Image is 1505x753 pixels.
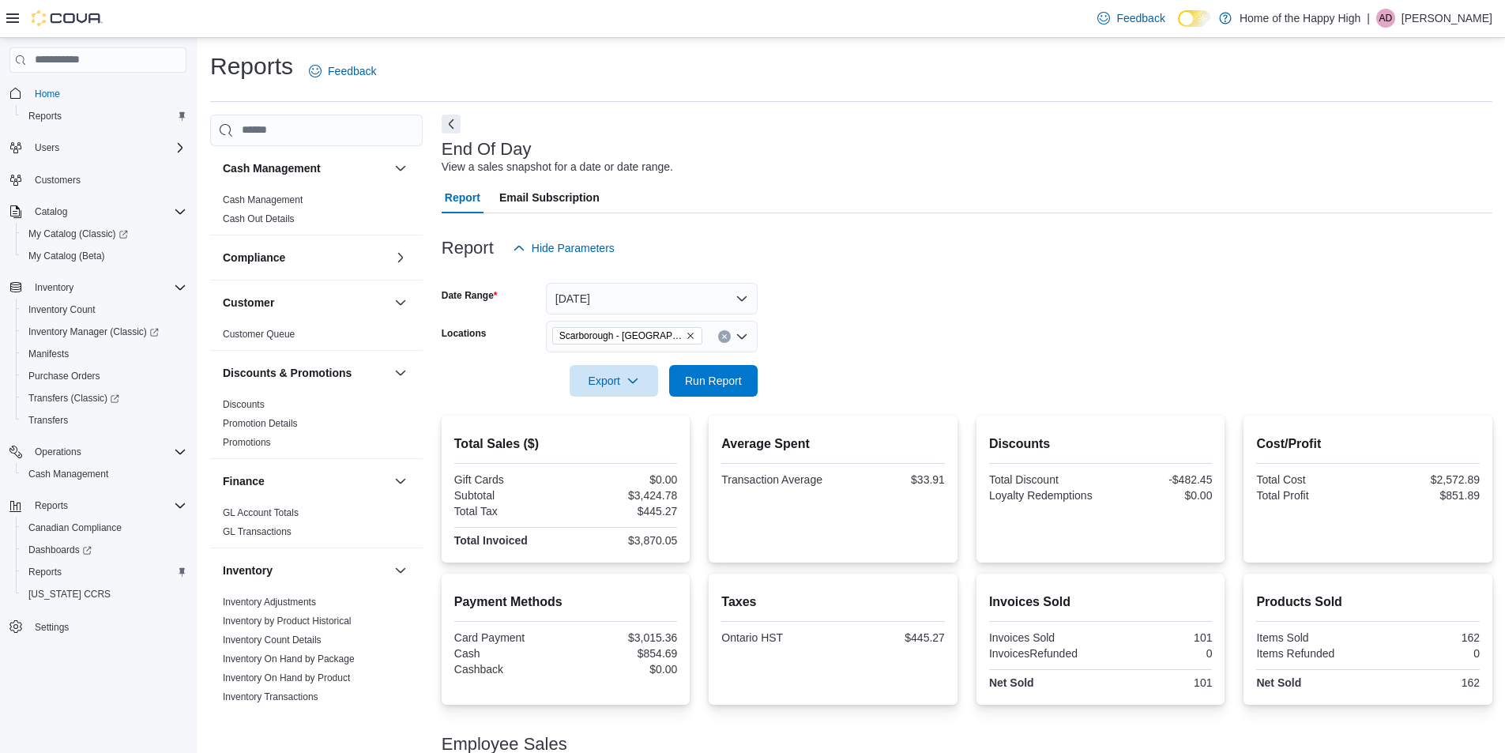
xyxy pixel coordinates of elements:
div: Transaction Average [721,473,830,486]
span: Dashboards [28,544,92,556]
div: $33.91 [837,473,945,486]
div: Aaron De Sousa [1376,9,1395,28]
span: Customer Queue [223,328,295,341]
button: Users [28,138,66,157]
a: Transfers [22,411,74,430]
span: [US_STATE] CCRS [28,588,111,601]
span: GL Account Totals [223,506,299,519]
div: 162 [1371,676,1480,689]
span: Cash Management [223,194,303,206]
span: Cash Out Details [223,213,295,225]
div: $3,870.05 [569,534,677,547]
span: Promotion Details [223,417,298,430]
span: Inventory Manager (Classic) [22,322,186,341]
input: Dark Mode [1178,10,1211,27]
span: Inventory Count Details [223,634,322,646]
a: Customers [28,171,87,190]
a: My Catalog (Classic) [16,223,193,245]
span: Users [28,138,186,157]
p: Home of the Happy High [1240,9,1360,28]
span: Catalog [28,202,186,221]
a: Inventory Transactions [223,691,318,702]
div: $0.00 [569,663,677,676]
a: [US_STATE] CCRS [22,585,117,604]
button: Discounts & Promotions [223,365,388,381]
a: Dashboards [22,540,98,559]
button: Remove Scarborough - Morningside Crossing - Fire & Flower from selection in this group [686,331,695,341]
a: Cash Management [22,465,115,484]
h2: Cost/Profit [1256,435,1480,454]
button: Manifests [16,343,193,365]
span: My Catalog (Classic) [22,224,186,243]
button: Inventory [3,277,193,299]
button: Export [570,365,658,397]
button: Purchase Orders [16,365,193,387]
span: Inventory [28,278,186,297]
span: GL Transactions [223,525,292,538]
div: Gift Cards [454,473,562,486]
h2: Discounts [989,435,1213,454]
a: Inventory On Hand by Product [223,672,350,683]
h3: Finance [223,473,265,489]
h3: Report [442,239,494,258]
div: -$482.45 [1104,473,1212,486]
span: Purchase Orders [28,370,100,382]
span: Customers [35,174,81,186]
button: Catalog [3,201,193,223]
h3: End Of Day [442,140,532,159]
span: Canadian Compliance [28,521,122,534]
a: Reports [22,563,68,582]
span: Reports [28,566,62,578]
label: Locations [442,327,487,340]
h2: Payment Methods [454,593,678,612]
button: My Catalog (Beta) [16,245,193,267]
button: Operations [3,441,193,463]
span: Dark Mode [1178,27,1179,28]
a: Promotion Details [223,418,298,429]
div: $851.89 [1371,489,1480,502]
div: Cash [454,647,562,660]
span: Home [35,88,60,100]
div: Discounts & Promotions [210,395,423,458]
a: Manifests [22,344,75,363]
button: Next [442,115,461,134]
div: $445.27 [837,631,945,644]
div: Loyalty Redemptions [989,489,1097,502]
div: 0 [1104,647,1212,660]
span: Feedback [328,63,376,79]
h3: Compliance [223,250,285,265]
span: Email Subscription [499,182,600,213]
button: Customer [223,295,388,311]
div: Total Tax [454,505,562,518]
div: Total Profit [1256,489,1364,502]
button: Finance [391,472,410,491]
span: Hide Parameters [532,240,615,256]
div: Customer [210,325,423,350]
a: Inventory Count Details [223,634,322,646]
span: Scarborough - [GEOGRAPHIC_DATA] - Fire & Flower [559,328,683,344]
a: Home [28,85,66,104]
button: Cash Management [391,159,410,178]
button: Settings [3,615,193,638]
a: Discounts [223,399,265,410]
span: Dashboards [22,540,186,559]
button: Catalog [28,202,73,221]
span: My Catalog (Beta) [28,250,105,262]
div: Subtotal [454,489,562,502]
button: Reports [16,561,193,583]
button: Inventory [223,563,388,578]
h3: Cash Management [223,160,321,176]
strong: Net Sold [989,676,1034,689]
p: [PERSON_NAME] [1402,9,1492,28]
span: My Catalog (Classic) [28,228,128,240]
div: Finance [210,503,423,548]
button: Reports [28,496,74,515]
a: Inventory by Product Historical [223,616,352,627]
span: Manifests [28,348,69,360]
span: Reports [22,563,186,582]
a: Feedback [303,55,382,87]
div: Items Sold [1256,631,1364,644]
span: Inventory by Product Historical [223,615,352,627]
h2: Taxes [721,593,945,612]
button: Operations [28,442,88,461]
